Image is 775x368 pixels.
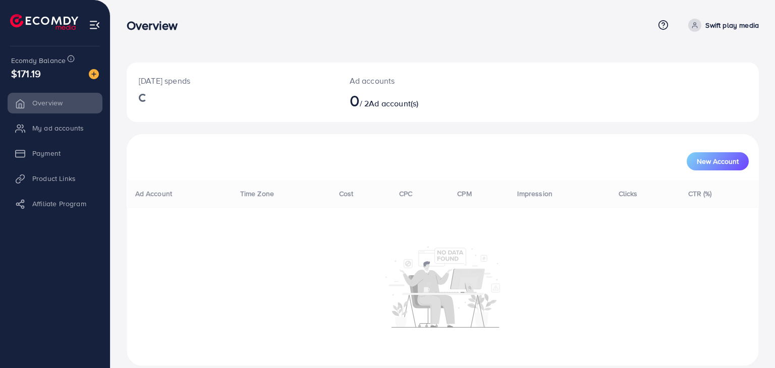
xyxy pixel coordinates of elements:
[350,91,483,110] h2: / 2
[11,55,66,66] span: Ecomdy Balance
[11,66,41,81] span: $171.19
[705,19,759,31] p: Swift play media
[350,75,483,87] p: Ad accounts
[697,158,739,165] span: New Account
[89,69,99,79] img: image
[350,89,360,112] span: 0
[139,75,325,87] p: [DATE] spends
[10,14,78,30] img: logo
[127,18,186,33] h3: Overview
[687,152,749,170] button: New Account
[369,98,418,109] span: Ad account(s)
[89,19,100,31] img: menu
[684,19,759,32] a: Swift play media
